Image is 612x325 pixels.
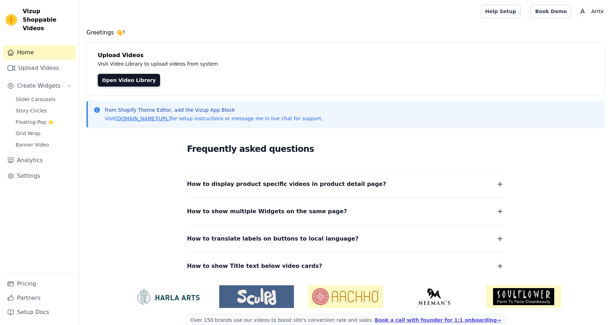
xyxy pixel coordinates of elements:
img: Soulflower [486,285,561,308]
img: Aachho [308,285,383,308]
a: Book a call with founder for 1:1 onboarding [375,317,501,323]
button: How to display product specific videos in product detail page? [187,179,504,189]
span: Create Widgets [17,82,61,90]
a: Home [3,45,76,60]
img: Vizup [6,14,17,26]
p: from Shopify Theme Editor, add the Vizup App Block [105,106,323,114]
a: Setup Docs [3,305,76,319]
p: Arrtx [588,5,606,18]
button: How to show multiple Widgets on the same page? [187,206,504,216]
button: A Arrtx [577,5,606,18]
span: How to show Title text below video cards? [187,261,322,271]
span: How to show multiple Widgets on the same page? [187,206,347,216]
a: Open Video Library [98,74,160,87]
h2: Frequently asked questions [187,142,504,156]
p: Visit for setup instructions or message me in live chat for support. [105,115,323,122]
span: Floating-Pop ⭐ [16,119,54,126]
a: Help Setup [481,5,521,18]
button: How to translate labels on buttons to local language? [187,234,504,244]
a: Upload Videos [3,61,76,75]
a: [DOMAIN_NAME][URL] [115,116,171,121]
p: Visit Video Library to upload videos from system [98,60,415,68]
button: How to show Title text below video cards? [187,261,504,271]
a: Analytics [3,153,76,167]
span: Vizup Shoppable Videos [23,7,73,33]
h4: Upload Videos [98,51,594,60]
h4: Greetings 👋! [86,28,605,37]
img: Sculpd US [219,288,294,305]
a: Story Circles [11,106,76,116]
a: Book Demo [531,5,571,18]
span: Slider Carousels [16,96,56,103]
span: Story Circles [16,107,47,114]
img: HarlaArts [130,288,205,305]
span: How to display product specific videos in product detail page? [187,179,386,189]
a: Floating-Pop ⭐ [11,117,76,127]
a: Banner Video [11,140,76,150]
span: Banner Video [16,141,49,148]
a: Pricing [3,277,76,291]
text: A [580,8,585,15]
span: How to translate labels on buttons to local language? [187,234,358,244]
span: Grid Wrap [16,130,40,137]
button: Create Widgets [3,79,76,93]
img: Neeman's [397,288,472,305]
a: Slider Carousels [11,94,76,104]
a: Settings [3,169,76,183]
a: Grid Wrap [11,128,76,138]
a: Partners [3,291,76,305]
